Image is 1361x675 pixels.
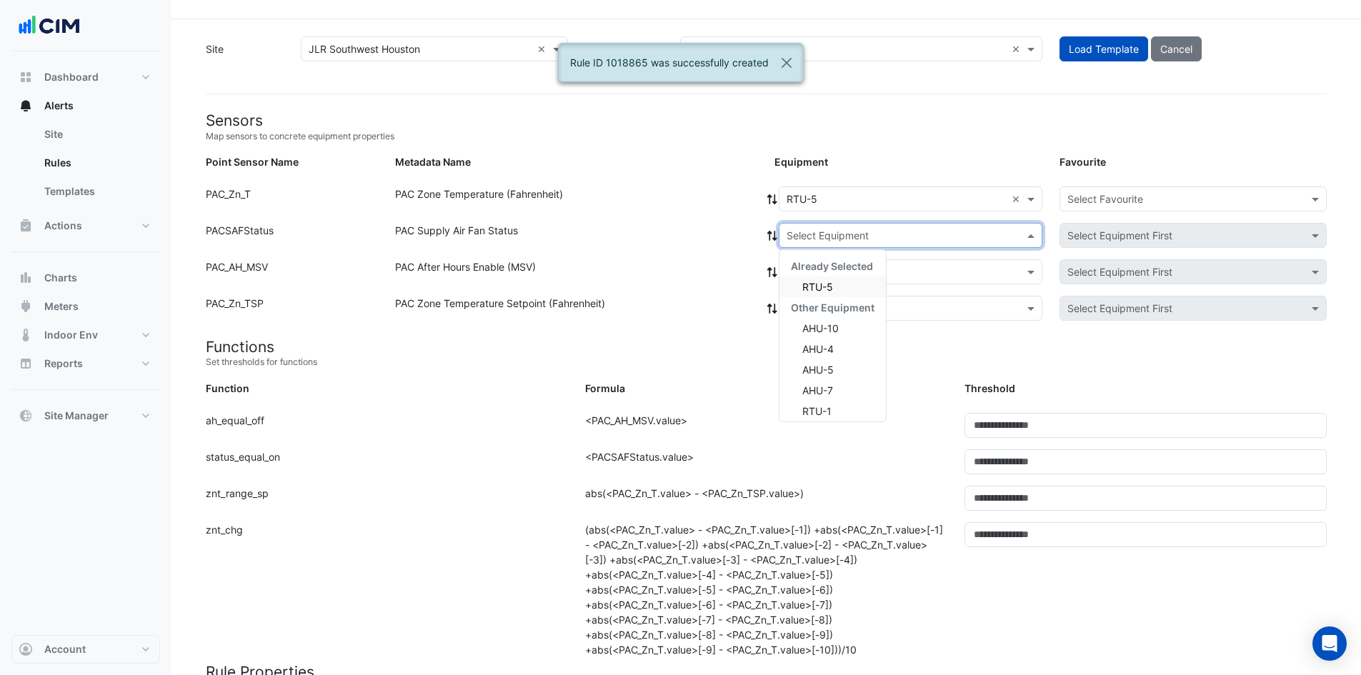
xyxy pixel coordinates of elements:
span: Site Manager [44,409,109,423]
button: Close [770,44,803,82]
div: PAC_Zn_T [197,186,387,217]
strong: Function [206,382,249,394]
label: Site [197,36,292,82]
strong: Formula [585,382,625,394]
app-favourites-select: Select Favourite [1060,186,1327,211]
a: Site [33,120,160,149]
span: Alerts [44,99,74,113]
div: PAC After Hours Enable (MSV) [387,259,766,290]
span: AHU-7 [802,384,833,396]
app-favourites-select: Select Favourite [1060,223,1327,248]
div: <PACSAFStatus.value> [577,449,956,486]
span: RTU-1 [802,405,832,417]
app-equipment-select: Select Equipment [779,296,1042,321]
button: Account [11,635,160,664]
div: PAC Zone Temperature Setpoint (Fahrenheit) [387,296,766,326]
span: Already Selected [791,260,873,272]
app-icon: Site Manager [19,409,33,423]
div: PAC Supply Air Fan Status [387,223,766,254]
app-icon: Indoor Env [19,328,33,342]
span: RTU-5 [802,281,833,293]
span: Copy equipment to all points [766,301,779,316]
h4: Sensors [206,111,1327,129]
span: Clear [1012,191,1024,206]
strong: Equipment [774,156,828,168]
button: Charts [11,264,160,292]
div: PAC_Zn_TSP [197,296,387,326]
app-icon: Actions [19,219,33,233]
span: Actions [44,219,82,233]
button: Meters [11,292,160,321]
span: Copy equipment to all points [766,191,779,206]
div: <PAC_AH_MSV.value> [577,413,956,449]
div: znt_range_sp [197,486,577,522]
strong: Favourite [1060,156,1106,168]
a: Rules [33,149,160,177]
span: Other Equipment [791,301,874,314]
app-equipment-select: Select Equipment [779,186,1042,211]
span: Cancel [1160,43,1192,55]
span: Indoor Env [44,328,98,342]
span: AHU-5 [802,364,834,376]
app-icon: Meters [19,299,33,314]
app-equipment-select: Select Equipment [779,223,1042,248]
app-icon: Reports [19,356,33,371]
app-equipment-select: Select Equipment [779,259,1042,284]
strong: Threshold [964,382,1015,394]
button: Indoor Env [11,321,160,349]
button: Load Template [1060,36,1148,61]
span: Load Template [1069,43,1139,55]
div: ah_equal_off [197,413,577,449]
button: Reports [11,349,160,378]
span: Copy equipment to all points [766,228,779,243]
small: Set thresholds for functions [206,356,1327,369]
div: PAC_AH_MSV [197,259,387,290]
div: znt_chg [197,522,577,657]
ngb-alert: Rule ID 1018865 was successfully created [558,43,804,82]
div: status_equal_on [197,449,577,486]
strong: Point Sensor Name [206,156,299,168]
strong: Metadata Name [395,156,471,168]
h4: Functions [206,338,1327,356]
app-favourites-select: Select Favourite [1060,259,1327,284]
span: Reports [44,356,83,371]
span: Dashboard [44,70,99,84]
label: Template [577,36,672,82]
button: Site Manager [11,401,160,430]
div: Alerts [11,120,160,211]
span: Clear [537,41,549,56]
app-icon: Alerts [19,99,33,113]
button: Dashboard [11,63,160,91]
div: abs(<PAC_Zn_T.value> - <PAC_Zn_TSP.value>) [577,486,956,522]
span: AHU-10 [802,322,839,334]
div: PACSAFStatus [197,223,387,254]
button: Cancel [1151,36,1202,61]
button: Alerts [11,91,160,120]
span: AHU-4 [802,343,834,355]
app-icon: Charts [19,271,33,285]
a: Templates [33,177,160,206]
div: Open Intercom Messenger [1312,626,1347,661]
app-icon: Dashboard [19,70,33,84]
app-favourites-select: Select Favourite [1060,296,1327,321]
img: Company Logo [17,11,81,40]
button: Actions [11,211,160,240]
small: Map sensors to concrete equipment properties [206,130,1327,143]
span: Charts [44,271,77,285]
div: Options List [779,250,886,421]
span: Meters [44,299,79,314]
span: Copy equipment to all points [766,264,779,279]
div: (abs(<PAC_Zn_T.value> - <PAC_Zn_T.value>[-1]) +abs(<PAC_Zn_T.value>[-1] - <PAC_Zn_T.value>[-2]) +... [577,522,956,657]
div: PAC Zone Temperature (Fahrenheit) [387,186,766,217]
span: Clear [1012,41,1024,56]
span: Account [44,642,86,656]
